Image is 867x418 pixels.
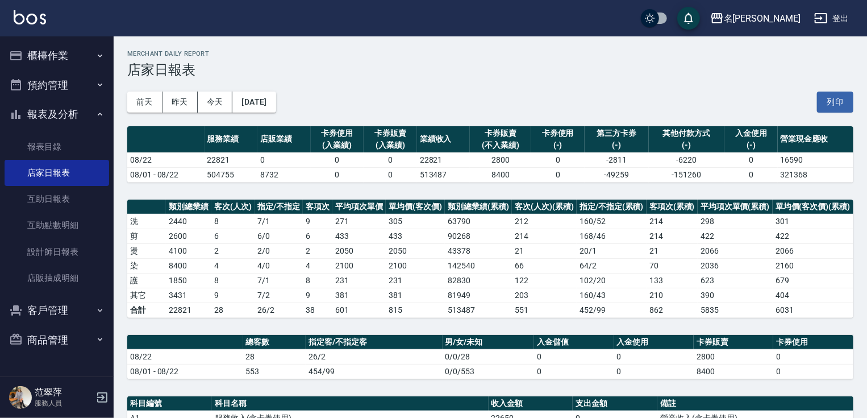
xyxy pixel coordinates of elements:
[512,243,577,258] td: 21
[585,152,649,167] td: -2811
[127,126,853,183] table: a dense table
[5,41,109,71] button: 櫃檯作業
[773,349,853,364] td: 0
[5,325,109,355] button: 商品管理
[647,258,698,273] td: 70
[694,364,773,379] td: 8400
[773,273,853,288] td: 679
[332,303,386,317] td: 601
[470,152,531,167] td: 2800
[205,167,258,182] td: 504755
[255,288,303,303] td: 7 / 2
[332,200,386,214] th: 平均項次單價
[314,139,361,151] div: (入業績)
[445,258,512,273] td: 142540
[577,258,647,273] td: 64 / 2
[614,335,694,350] th: 入金使用
[577,229,647,243] td: 168 / 46
[332,288,386,303] td: 381
[386,303,445,317] td: 815
[443,349,535,364] td: 0/0/28
[166,229,211,243] td: 2600
[724,167,778,182] td: 0
[647,214,698,229] td: 214
[127,62,853,78] h3: 店家日報表
[212,396,489,411] th: 科目名稱
[303,273,332,288] td: 8
[647,303,698,317] td: 862
[698,243,773,258] td: 2066
[205,126,258,153] th: 服務業績
[445,214,512,229] td: 63790
[211,229,255,243] td: 6
[303,229,332,243] td: 6
[127,396,212,411] th: 科目編號
[386,288,445,303] td: 381
[773,229,853,243] td: 422
[35,387,93,398] h5: 范翠萍
[9,386,32,409] img: Person
[5,71,109,100] button: 預約管理
[585,167,649,182] td: -49259
[706,7,805,30] button: 名[PERSON_NAME]
[778,126,853,153] th: 營業現金應收
[364,167,417,182] td: 0
[698,258,773,273] td: 2036
[577,243,647,258] td: 20 / 1
[698,288,773,303] td: 390
[657,396,853,411] th: 備註
[773,303,853,317] td: 6031
[698,214,773,229] td: 298
[311,167,364,182] td: 0
[303,303,332,317] td: 38
[211,243,255,258] td: 2
[127,243,166,258] td: 燙
[35,398,93,408] p: 服務人員
[5,296,109,325] button: 客戶管理
[614,349,694,364] td: 0
[386,229,445,243] td: 433
[647,288,698,303] td: 210
[243,364,306,379] td: 553
[614,364,694,379] td: 0
[534,349,614,364] td: 0
[314,127,361,139] div: 卡券使用
[127,364,243,379] td: 08/01 - 08/22
[649,167,724,182] td: -151260
[577,288,647,303] td: 160 / 43
[587,127,646,139] div: 第三方卡券
[694,335,773,350] th: 卡券販賣
[232,92,276,113] button: [DATE]
[366,139,414,151] div: (入業績)
[311,152,364,167] td: 0
[303,288,332,303] td: 9
[698,229,773,243] td: 422
[470,167,531,182] td: 8400
[445,273,512,288] td: 82830
[127,349,243,364] td: 08/22
[211,288,255,303] td: 9
[512,258,577,273] td: 66
[127,258,166,273] td: 染
[257,152,311,167] td: 0
[306,335,442,350] th: 指定客/不指定客
[817,92,853,113] button: 列印
[211,200,255,214] th: 客次(人次)
[724,11,801,26] div: 名[PERSON_NAME]
[211,273,255,288] td: 8
[773,258,853,273] td: 2160
[366,127,414,139] div: 卡券販賣
[255,243,303,258] td: 2 / 0
[5,160,109,186] a: 店家日報表
[332,273,386,288] td: 231
[127,152,205,167] td: 08/22
[5,265,109,291] a: 店販抽成明細
[512,303,577,317] td: 551
[198,92,233,113] button: 今天
[5,100,109,129] button: 報表及分析
[303,243,332,258] td: 2
[257,167,311,182] td: 8732
[303,214,332,229] td: 9
[332,229,386,243] td: 433
[512,273,577,288] td: 122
